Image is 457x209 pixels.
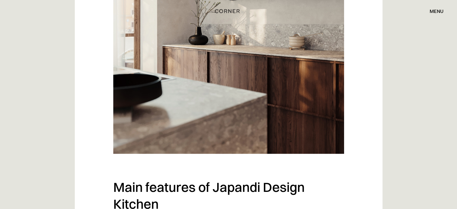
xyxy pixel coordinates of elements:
[430,9,443,14] div: menu
[113,160,344,173] p: ‍
[213,7,244,15] a: home
[424,6,443,16] div: menu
